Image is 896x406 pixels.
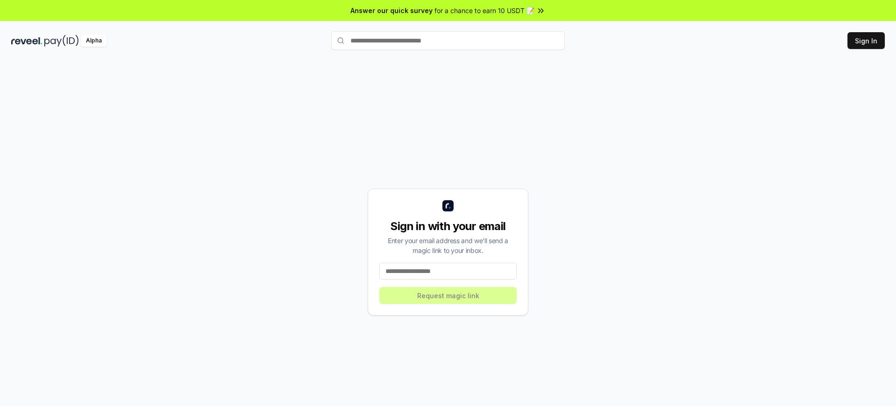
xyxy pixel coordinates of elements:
[44,35,79,47] img: pay_id
[379,236,517,255] div: Enter your email address and we’ll send a magic link to your inbox.
[11,35,42,47] img: reveel_dark
[350,6,433,15] span: Answer our quick survey
[434,6,534,15] span: for a chance to earn 10 USDT 📝
[379,219,517,234] div: Sign in with your email
[442,200,454,211] img: logo_small
[847,32,885,49] button: Sign In
[81,35,107,47] div: Alpha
